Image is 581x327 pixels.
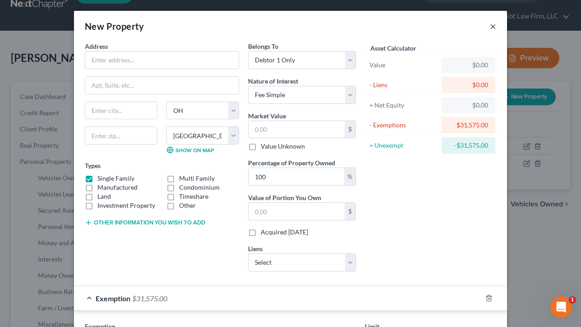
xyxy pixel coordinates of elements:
[449,101,488,110] div: $0.00
[248,76,298,86] label: Nature of Interest
[179,192,208,201] label: Timeshare
[96,294,130,303] span: Exemption
[369,80,438,89] div: - Liens
[248,193,321,202] label: Value of Portion You Own
[248,111,286,121] label: Market Value
[249,203,345,220] input: 0.00
[490,21,496,32] button: ×
[369,61,438,70] div: Value
[449,61,488,70] div: $0.00
[248,42,278,50] span: Belongs To
[179,174,215,183] label: Multi Family
[370,43,416,53] label: Asset Calculator
[85,102,157,119] input: Enter city...
[261,142,305,151] label: Value Unknown
[97,174,134,183] label: Single Family
[449,80,488,89] div: $0.00
[369,141,438,150] div: = Unexempt
[85,219,205,226] button: Other information you wish to add
[85,126,157,145] input: Enter zip...
[249,121,345,138] input: 0.00
[369,121,438,130] div: - Exemptions
[345,203,355,220] div: $
[97,192,111,201] label: Land
[345,121,355,138] div: $
[85,161,101,170] label: Types
[85,20,144,33] div: New Property
[248,158,335,168] label: Percentage of Property Owned
[369,101,438,110] div: = Net Equity
[569,296,576,304] span: 1
[85,77,239,94] input: Apt, Suite, etc...
[249,168,344,185] input: 0.00
[179,201,196,210] label: Other
[132,294,167,303] span: $31,575.00
[261,228,308,237] label: Acquired [DATE]
[449,121,488,130] div: $31,575.00
[449,141,488,150] div: -$31,575.00
[85,42,108,50] span: Address
[85,51,239,69] input: Enter address...
[166,146,214,154] a: Show on Map
[550,296,572,318] iframe: Intercom live chat
[344,168,355,185] div: %
[97,201,155,210] label: Investment Property
[97,183,138,192] label: Manufactured
[179,183,220,192] label: Condominium
[248,244,263,253] label: Liens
